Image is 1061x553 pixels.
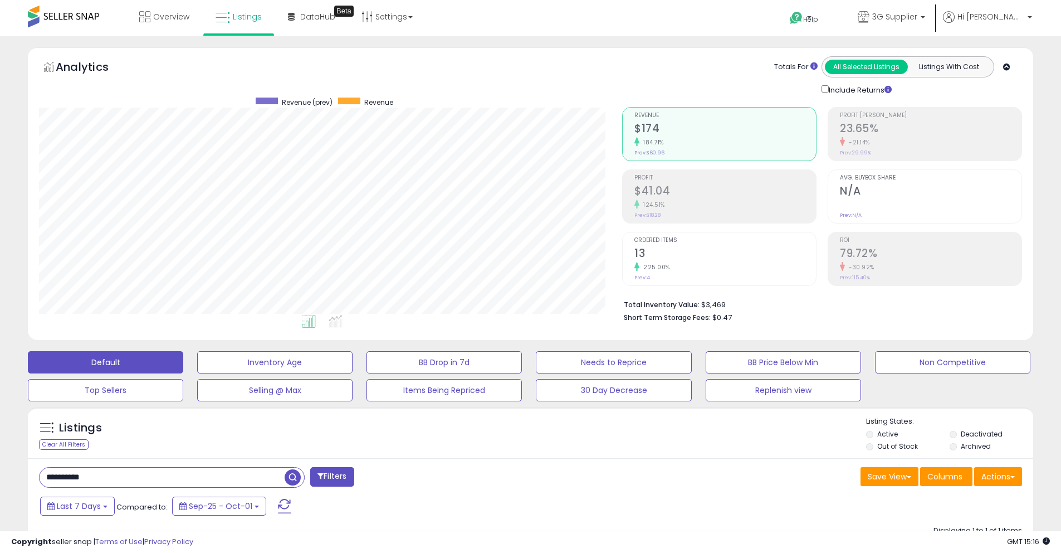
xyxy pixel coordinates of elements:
[813,83,905,96] div: Include Returns
[974,467,1022,486] button: Actions
[840,212,862,219] small: Prev: N/A
[310,467,354,487] button: Filters
[840,149,871,156] small: Prev: 29.99%
[56,59,130,77] h5: Analytics
[197,351,353,373] button: Inventory Age
[364,98,393,107] span: Revenue
[624,300,700,309] b: Total Inventory Value:
[366,379,522,401] button: Items Being Repriced
[282,98,333,107] span: Revenue (prev)
[153,11,189,22] span: Overview
[840,185,1021,200] h2: N/A
[866,416,1033,427] p: Listing States:
[639,138,664,147] small: 184.71%
[872,11,917,22] span: 3G Supplier
[536,379,691,401] button: 30 Day Decrease
[639,263,670,271] small: 225.00%
[875,351,1030,373] button: Non Competitive
[920,467,972,486] button: Columns
[11,536,52,547] strong: Copyright
[634,274,650,281] small: Prev: 4
[943,11,1032,36] a: Hi [PERSON_NAME]
[840,122,1021,137] h2: 23.65%
[116,502,168,512] span: Compared to:
[366,351,522,373] button: BB Drop in 7d
[961,442,991,451] label: Archived
[877,429,898,439] label: Active
[95,536,143,547] a: Terms of Use
[803,14,818,24] span: Help
[840,175,1021,181] span: Avg. Buybox Share
[624,297,1014,311] li: $3,469
[634,175,816,181] span: Profit
[907,60,990,74] button: Listings With Cost
[825,60,908,74] button: All Selected Listings
[840,237,1021,244] span: ROI
[840,113,1021,119] span: Profit [PERSON_NAME]
[845,263,874,271] small: -30.92%
[845,138,870,147] small: -21.14%
[712,312,732,323] span: $0.47
[634,247,816,262] h2: 13
[57,501,101,512] span: Last 7 Days
[634,122,816,137] h2: $174
[40,497,115,516] button: Last 7 Days
[233,11,262,22] span: Listings
[11,537,193,547] div: seller snap | |
[634,237,816,244] span: Ordered Items
[706,351,861,373] button: BB Price Below Min
[624,313,711,322] b: Short Term Storage Fees:
[781,3,840,36] a: Help
[536,351,691,373] button: Needs to Reprice
[300,11,335,22] span: DataHub
[28,379,183,401] button: Top Sellers
[59,420,102,436] h5: Listings
[1007,536,1050,547] span: 2025-10-13 15:16 GMT
[197,379,353,401] button: Selling @ Max
[840,247,1021,262] h2: 79.72%
[172,497,266,516] button: Sep-25 - Oct-01
[28,351,183,373] button: Default
[927,471,962,482] span: Columns
[933,526,1022,536] div: Displaying 1 to 1 of 1 items
[189,501,252,512] span: Sep-25 - Oct-01
[39,439,89,450] div: Clear All Filters
[634,149,664,156] small: Prev: $60.96
[840,274,870,281] small: Prev: 115.40%
[877,442,918,451] label: Out of Stock
[961,429,1003,439] label: Deactivated
[860,467,918,486] button: Save View
[957,11,1024,22] span: Hi [PERSON_NAME]
[634,212,661,219] small: Prev: $18.28
[639,201,665,209] small: 124.51%
[634,113,816,119] span: Revenue
[774,62,818,72] div: Totals For
[789,11,803,25] i: Get Help
[634,185,816,200] h2: $41.04
[334,6,354,17] div: Tooltip anchor
[706,379,861,401] button: Replenish view
[144,536,193,547] a: Privacy Policy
